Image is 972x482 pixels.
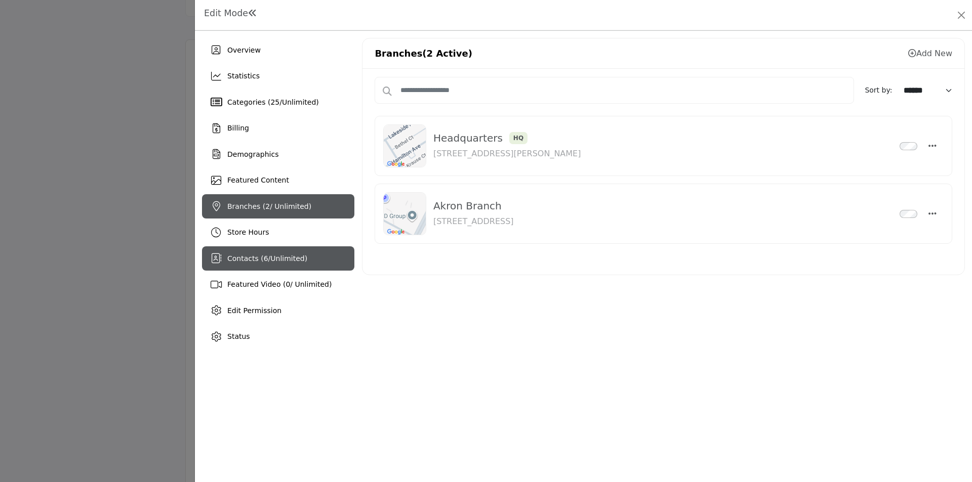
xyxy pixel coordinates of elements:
span: Billing [227,124,249,132]
button: Close [954,8,968,22]
img: Location Map [384,193,427,236]
a: Add New [908,49,952,58]
h1: Edit Mode [204,8,257,19]
span: Status [227,332,250,340]
span: Categories ( / ) [227,98,319,106]
span: Featured Video ( / Unlimited) [227,280,332,288]
h3: Akron Branch [433,200,514,212]
p: Branches [375,47,472,60]
span: Featured Content [227,176,289,184]
span: 0 [286,280,290,288]
span: Branches ( / Unlimited) [227,202,311,210]
label: Sort by: [865,85,895,96]
select: Default select example [900,81,958,99]
span: 6 [264,254,268,262]
span: 2 [265,202,270,210]
span: Overview [227,46,261,54]
span: HQ [509,132,528,144]
span: (2 Active) [422,48,472,59]
span: Store Hours [227,228,269,236]
span: Unlimited [270,254,304,262]
span: Demographics [227,150,278,158]
p: [STREET_ADDRESS][PERSON_NAME] [433,148,581,160]
span: Statistics [227,72,260,80]
span: Contacts ( / ) [227,254,307,262]
span: Unlimited [282,98,316,106]
span: 25 [270,98,279,106]
span: Edit Permission [227,306,281,315]
img: Location Map [384,125,427,168]
h3: Headquarters [433,132,581,144]
p: [STREET_ADDRESS] [433,215,514,228]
